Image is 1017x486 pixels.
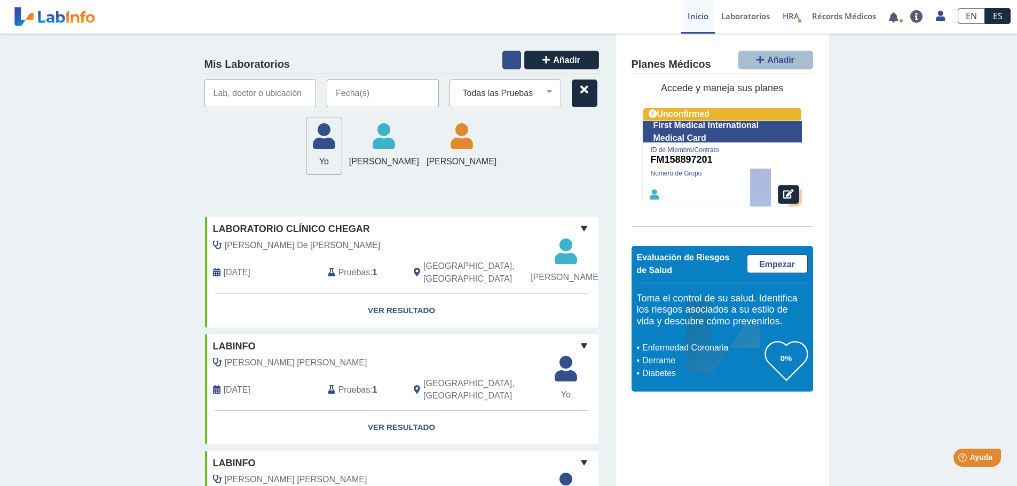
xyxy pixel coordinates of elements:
div: : [320,377,406,403]
span: 2020-12-09 [224,384,250,396]
iframe: Help widget launcher [922,444,1005,474]
li: Derrame [640,354,765,367]
button: Añadir [524,51,599,69]
span: Empezar [759,260,795,269]
span: Laboratorio Clínico Chegar [213,222,370,236]
span: labinfo [213,339,256,354]
span: Rio Grande, PR [423,377,541,403]
span: Cabrera Mata, Luis [225,473,367,486]
span: Yo [548,388,584,401]
input: Lab, doctor o ubicación [204,79,317,107]
input: Fecha(s) [327,79,439,107]
a: Ver Resultado [205,294,598,328]
span: Pruebas [338,384,370,396]
b: 1 [373,268,377,277]
span: Yo [306,155,342,168]
div: : [320,260,406,285]
h4: Mis Laboratorios [204,58,290,71]
span: Pruebas [338,266,370,279]
a: Ver Resultado [205,411,598,444]
span: labinfo [213,456,256,471]
span: Cabrera De La Mata, Luis [225,239,381,252]
li: Diabetes [640,367,765,380]
b: 1 [373,385,377,394]
h5: Toma el control de su salud. Identifica los riesgos asociados a su estilo de vida y descubre cómo... [637,293,808,328]
span: Evaluación de Riesgos de Salud [637,253,730,275]
a: ES [985,8,1011,24]
button: Añadir [738,51,813,69]
h3: 0% [765,352,808,365]
span: HRA [783,11,799,21]
a: Empezar [747,254,808,273]
span: Añadir [767,55,794,65]
h4: Planes Médicos [632,58,711,71]
span: 2021-12-27 [224,266,250,279]
span: [PERSON_NAME] [531,271,601,284]
span: Accede y maneja sus planes [661,83,783,93]
span: Cabrera Mata, Luis [225,356,367,369]
a: EN [958,8,985,24]
li: Enfermedad Coronaria [640,341,765,354]
span: [PERSON_NAME] [349,155,419,168]
span: [PERSON_NAME] [427,155,496,168]
span: Añadir [553,55,580,65]
span: Rio Grande, PR [423,260,541,285]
